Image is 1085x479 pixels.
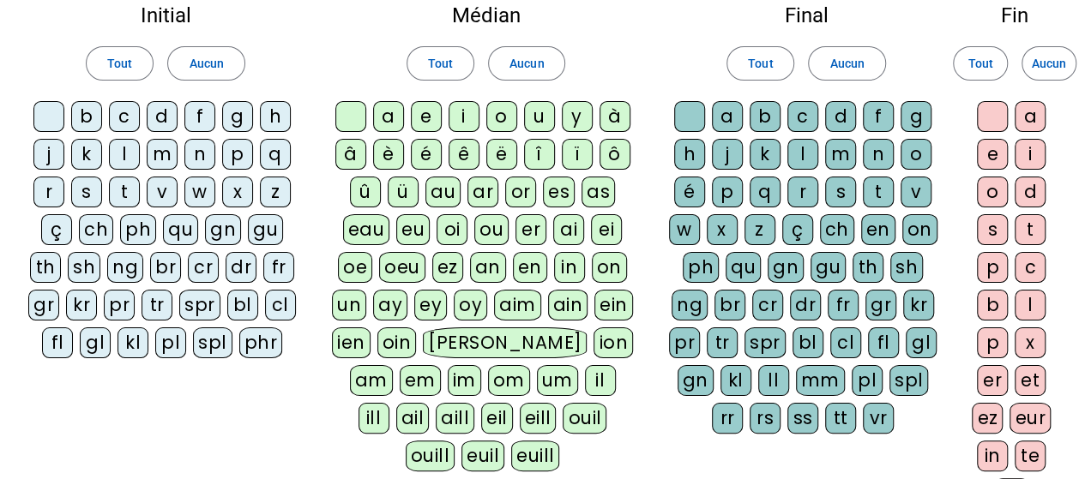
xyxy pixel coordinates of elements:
div: d [1015,177,1046,207]
div: o [486,101,517,132]
div: ail [396,403,430,434]
div: oe [338,252,372,283]
div: s [977,214,1008,245]
div: eil [481,403,513,434]
div: au [425,177,461,207]
div: oy [454,290,487,320]
div: ei [591,214,622,245]
div: d [147,101,178,132]
div: w [669,214,700,245]
div: ë [486,139,517,170]
div: gu [811,252,846,283]
button: Aucun [167,46,244,81]
div: fr [263,252,294,283]
div: om [488,365,530,396]
div: euill [511,440,559,471]
div: î [524,139,555,170]
div: j [712,139,743,170]
div: on [592,252,627,283]
div: fl [42,327,73,358]
div: c [787,101,818,132]
div: l [1015,290,1046,320]
div: fl [868,327,899,358]
div: t [863,177,894,207]
div: en [513,252,547,283]
div: eu [396,214,430,245]
div: pl [852,365,883,396]
div: e [411,101,442,132]
button: Tout [953,46,1008,81]
div: cl [830,327,861,358]
div: ein [594,290,633,320]
div: r [787,177,818,207]
div: ch [79,214,113,245]
div: ç [782,214,813,245]
div: l [109,139,140,170]
div: te [1015,440,1046,471]
div: ion [594,327,633,358]
div: gr [28,290,59,320]
div: r [33,177,64,207]
div: th [853,252,883,283]
div: euil [461,440,504,471]
div: fr [828,290,859,320]
div: bl [227,290,258,320]
div: m [147,139,178,170]
div: er [515,214,546,245]
div: u [524,101,555,132]
div: oin [377,327,417,358]
span: Tout [107,53,132,74]
div: b [71,101,102,132]
div: eill [520,403,557,434]
div: ou [474,214,509,245]
div: d [825,101,856,132]
div: b [977,290,1008,320]
div: gl [906,327,937,358]
div: t [109,177,140,207]
div: ll [758,365,789,396]
div: s [825,177,856,207]
div: bl [793,327,823,358]
div: et [1015,365,1046,396]
div: or [505,177,536,207]
div: ez [972,403,1003,434]
div: p [712,177,743,207]
h2: Médian [331,5,641,26]
div: f [863,101,894,132]
div: dr [790,290,821,320]
div: gn [205,214,241,245]
div: br [150,252,181,283]
div: ï [562,139,593,170]
div: an [470,252,506,283]
div: aill [436,403,474,434]
div: sh [890,252,923,283]
div: m [825,139,856,170]
div: cr [188,252,219,283]
div: l [787,139,818,170]
div: [PERSON_NAME] [423,327,587,358]
div: û [350,177,381,207]
div: q [260,139,291,170]
div: g [901,101,931,132]
div: ph [120,214,156,245]
div: qu [726,252,761,283]
div: as [582,177,615,207]
div: k [750,139,781,170]
button: Aucun [488,46,565,81]
div: z [744,214,775,245]
div: spr [744,327,786,358]
div: z [260,177,291,207]
div: em [400,365,441,396]
div: in [554,252,585,283]
div: il [585,365,616,396]
div: oeu [379,252,425,283]
div: a [1015,101,1046,132]
div: ai [553,214,584,245]
div: é [674,177,705,207]
div: kl [720,365,751,396]
div: mm [796,365,845,396]
div: gr [865,290,896,320]
div: a [373,101,404,132]
h2: Final [668,5,944,26]
div: phr [239,327,283,358]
